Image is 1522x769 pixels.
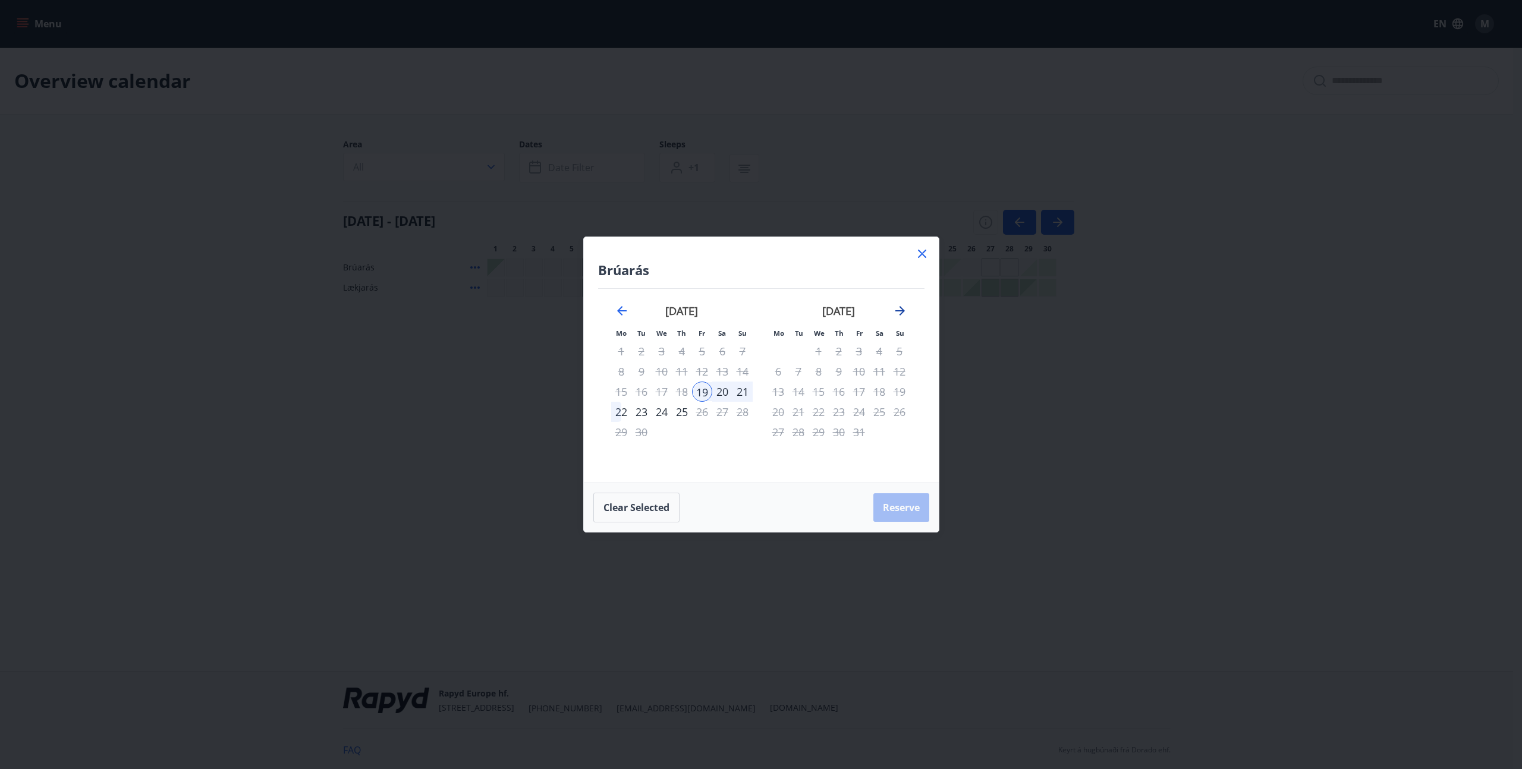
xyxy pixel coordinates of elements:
td: Not available. Saturday, October 18, 2025 [869,382,889,402]
td: Not available. Sunday, October 5, 2025 [889,341,910,361]
td: Not available. Friday, October 10, 2025 [849,361,869,382]
td: Not available. Thursday, September 4, 2025 [672,341,692,361]
td: Choose Monday, September 22, 2025 as your check-out date. It’s available. [611,402,631,422]
td: Not available. Monday, October 6, 2025 [768,361,788,382]
td: Not available. Saturday, September 27, 2025 [712,402,732,422]
div: Only check out available [672,402,692,422]
small: Fr [699,329,705,338]
td: Not available. Sunday, October 12, 2025 [889,361,910,382]
button: Clear selected [593,493,680,522]
td: Not available. Tuesday, September 30, 2025 [631,422,652,442]
small: Tu [637,329,646,338]
td: Not available. Saturday, October 11, 2025 [869,361,889,382]
div: 21 [732,382,753,402]
td: Not available. Tuesday, October 28, 2025 [788,422,809,442]
td: Not available. Thursday, October 9, 2025 [829,361,849,382]
div: 22 [611,402,631,422]
td: Choose Saturday, September 20, 2025 as your check-out date. It’s available. [712,382,732,402]
td: Not available. Saturday, October 4, 2025 [869,341,889,361]
td: Not available. Sunday, October 19, 2025 [889,382,910,402]
td: Not available. Wednesday, September 3, 2025 [652,341,672,361]
div: 19 [692,382,712,402]
td: Not available. Wednesday, September 17, 2025 [652,382,672,402]
td: Not available. Friday, October 24, 2025 [849,402,869,422]
small: We [656,329,667,338]
td: Not available. Wednesday, October 1, 2025 [809,341,829,361]
td: Not available. Friday, September 12, 2025 [692,361,712,382]
td: Not available. Wednesday, October 29, 2025 [809,422,829,442]
small: Mo [773,329,784,338]
td: Not available. Thursday, September 11, 2025 [672,361,692,382]
small: Su [738,329,747,338]
div: 24 [652,402,672,422]
td: Not available. Saturday, September 13, 2025 [712,361,732,382]
td: Not available. Thursday, September 18, 2025 [672,382,692,402]
td: Not available. Wednesday, October 22, 2025 [809,402,829,422]
td: Choose Sunday, September 21, 2025 as your check-out date. It’s available. [732,382,753,402]
td: Not available. Sunday, October 26, 2025 [889,402,910,422]
td: Not available. Monday, October 20, 2025 [768,402,788,422]
small: Tu [795,329,803,338]
td: Not available. Monday, October 27, 2025 [768,422,788,442]
small: Fr [856,329,863,338]
small: We [814,329,825,338]
div: Calendar [598,289,924,468]
td: Not available. Friday, September 26, 2025 [692,402,712,422]
td: Not available. Friday, October 3, 2025 [849,341,869,361]
div: 20 [712,382,732,402]
td: Choose Tuesday, September 23, 2025 as your check-out date. It’s available. [631,402,652,422]
td: Not available. Sunday, September 28, 2025 [732,402,753,422]
td: Choose Thursday, September 25, 2025 as your check-out date. It’s available. [672,402,692,422]
td: Not available. Thursday, October 16, 2025 [829,382,849,402]
td: Not available. Sunday, September 7, 2025 [732,341,753,361]
td: Not available. Friday, September 5, 2025 [692,341,712,361]
small: Th [835,329,844,338]
td: Not available. Saturday, October 25, 2025 [869,402,889,422]
small: Sa [718,329,726,338]
strong: [DATE] [822,304,855,318]
small: Sa [876,329,883,338]
td: Not available. Tuesday, September 2, 2025 [631,341,652,361]
td: Not available. Monday, September 1, 2025 [611,341,631,361]
td: Not available. Thursday, October 23, 2025 [829,402,849,422]
td: Not available. Tuesday, October 21, 2025 [788,402,809,422]
td: Not available. Monday, September 15, 2025 [611,382,631,402]
td: Not available. Monday, September 8, 2025 [611,361,631,382]
td: Choose Wednesday, September 24, 2025 as your check-out date. It’s available. [652,402,672,422]
div: 23 [631,402,652,422]
td: Not available. Monday, October 13, 2025 [768,382,788,402]
td: Not available. Tuesday, October 7, 2025 [788,361,809,382]
div: Only check out available [849,402,869,422]
td: Selected as start date. Friday, September 19, 2025 [692,382,712,402]
td: Not available. Saturday, September 6, 2025 [712,341,732,361]
td: Not available. Wednesday, September 10, 2025 [652,361,672,382]
td: Not available. Friday, October 17, 2025 [849,382,869,402]
h4: Brúarás [598,261,924,279]
td: Not available. Wednesday, October 8, 2025 [809,361,829,382]
div: Only check out available [692,361,712,382]
td: Not available. Thursday, October 30, 2025 [829,422,849,442]
td: Not available. Tuesday, September 16, 2025 [631,382,652,402]
div: Move backward to switch to the previous month. [615,304,629,318]
td: Not available. Sunday, September 14, 2025 [732,361,753,382]
td: Not available. Monday, September 29, 2025 [611,422,631,442]
td: Not available. Thursday, October 2, 2025 [829,341,849,361]
td: Not available. Friday, October 31, 2025 [849,422,869,442]
td: Not available. Wednesday, October 15, 2025 [809,382,829,402]
small: Su [896,329,904,338]
td: Not available. Tuesday, September 9, 2025 [631,361,652,382]
div: Only check out available [849,382,869,402]
td: Not available. Tuesday, October 14, 2025 [788,382,809,402]
div: Move forward to switch to the next month. [893,304,907,318]
small: Mo [616,329,627,338]
small: Th [677,329,686,338]
div: Only check out available [611,341,631,361]
strong: [DATE] [665,304,698,318]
